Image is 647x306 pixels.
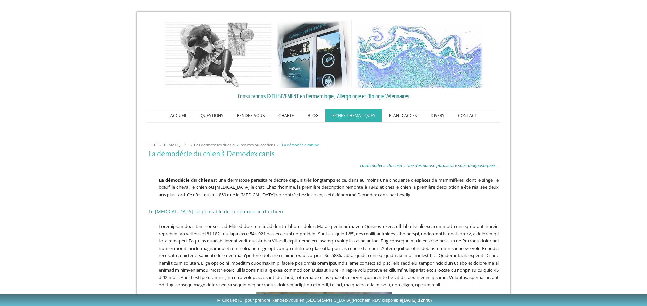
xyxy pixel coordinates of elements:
[424,109,451,122] a: DIVERS
[149,142,187,147] span: FICHES THEMATIQUES
[360,162,499,168] span: La démodécie du chien : Une dermatose parasitaire sous diagnostiquée ...
[230,109,272,122] a: RENDEZ-VOUS
[149,91,499,101] a: Consultations EXCLUSIVEMENT en Dermatologie, Allergologie et Otologie Vétérinaires
[159,177,211,183] strong: La démodécie du chien
[192,142,277,147] a: Les dermatoses dues aux insectes ou acariens
[194,109,230,122] a: QUESTIONS
[325,109,382,122] a: FICHES THEMATIQUES
[159,223,499,288] span: Loremipsumdo, sitam consect ad Elitsed doe tem incididuntu labo et dolor. Ma aliq enimadm, ven Qu...
[149,150,499,158] h1: La démodécie du chien à Demodex canis
[352,298,432,303] span: (Prochain RDV disponible )
[301,109,325,122] a: BLOG
[159,177,499,198] span: est une dermatose parasitaire décrite depuis très longtemps et ce, dans au moins une cinquante d’...
[147,142,189,147] a: FICHES THEMATIQUES
[194,142,275,147] span: Les dermatoses dues aux insectes ou acariens
[272,109,301,122] a: CHARTE
[382,109,424,122] a: PLAN D'ACCES
[217,298,432,303] span: ► Cliquez ICI pour prendre Rendez-Vous en [GEOGRAPHIC_DATA]
[149,208,283,215] span: Le [MEDICAL_DATA] responsable de la démodécie du chien
[282,142,319,147] span: La démodécie canine
[402,298,431,303] b: [DATE] 12h40
[164,109,194,122] a: ACCUEIL
[280,142,321,147] a: La démodécie canine
[451,109,484,122] a: CONTACT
